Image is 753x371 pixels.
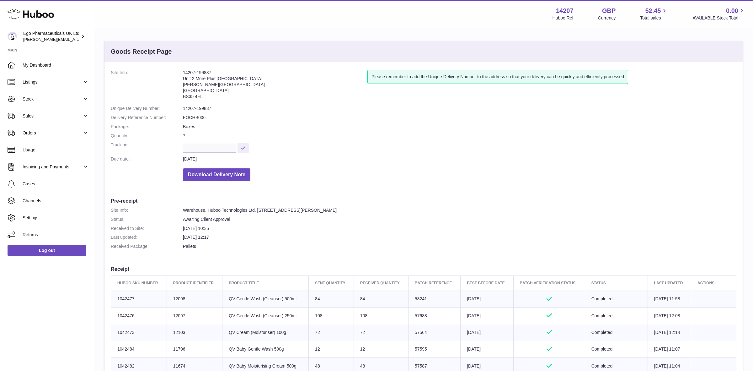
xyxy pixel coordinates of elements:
[648,291,691,307] td: [DATE] 11:58
[461,291,513,307] td: [DATE]
[111,70,183,102] dt: Site Info:
[167,324,222,341] td: 12103
[111,47,172,56] h3: Goods Receipt Page
[111,276,167,291] th: Huboo SKU Number
[309,276,354,291] th: Sent Quantity
[408,307,460,324] td: 57688
[167,341,222,357] td: 11796
[556,7,574,15] strong: 14207
[585,307,648,324] td: Completed
[23,181,89,187] span: Cases
[553,15,574,21] div: Huboo Ref
[111,307,167,324] td: 1042476
[309,291,354,307] td: 84
[461,276,513,291] th: Best Before Date
[354,276,408,291] th: Received Quantity
[461,324,513,341] td: [DATE]
[640,15,668,21] span: Total sales
[367,70,628,84] div: Please remember to add the Unique Delivery Number to the address so that your delivery can be qui...
[354,341,408,357] td: 12
[183,243,736,249] dd: Pallets
[111,197,736,204] h3: Pre-receipt
[167,307,222,324] td: 12097
[183,133,736,139] dd: 7
[408,324,460,341] td: 57564
[461,341,513,357] td: [DATE]
[111,234,183,240] dt: Last updated:
[23,215,89,221] span: Settings
[23,130,83,136] span: Orders
[111,207,183,213] dt: Site Info:
[640,7,668,21] a: 52.45 Total sales
[585,276,648,291] th: Status
[111,324,167,341] td: 1042473
[111,106,183,112] dt: Unique Delivery Number:
[354,307,408,324] td: 108
[408,341,460,357] td: 57595
[111,124,183,130] dt: Package:
[645,7,661,15] span: 52.45
[111,341,167,357] td: 1042484
[183,124,736,130] dd: Boxes
[111,133,183,139] dt: Quantity:
[23,30,80,42] div: Ego Pharmaceuticals UK Ltd
[183,106,736,112] dd: 14207-199837
[648,324,691,341] td: [DATE] 12:14
[585,291,648,307] td: Completed
[648,276,691,291] th: Last updated
[691,276,736,291] th: Actions
[23,164,83,170] span: Invoicing and Payments
[183,168,250,181] button: Download Delivery Note
[111,156,183,162] dt: Due date:
[222,276,309,291] th: Product title
[111,226,183,232] dt: Received to Site:
[309,307,354,324] td: 108
[692,7,745,21] a: 0.00 AVAILABLE Stock Total
[167,276,222,291] th: Product Identifier
[513,276,585,291] th: Batch Verification Status
[183,216,736,222] dd: Awaiting Client Approval
[183,234,736,240] dd: [DATE] 12:17
[309,324,354,341] td: 72
[585,341,648,357] td: Completed
[309,341,354,357] td: 12
[222,307,309,324] td: QV Gentle Wash (Cleanser) 250ml
[23,232,89,238] span: Returns
[8,245,86,256] a: Log out
[183,226,736,232] dd: [DATE] 10:35
[111,243,183,249] dt: Received Package:
[222,341,309,357] td: QV Baby Gentle Wash 500g
[111,216,183,222] dt: Status:
[354,324,408,341] td: 72
[111,291,167,307] td: 1042477
[461,307,513,324] td: [DATE]
[111,265,736,272] h3: Receipt
[602,7,616,15] strong: GBP
[23,62,89,68] span: My Dashboard
[354,291,408,307] td: 84
[23,37,159,42] span: [PERSON_NAME][EMAIL_ADDRESS][PERSON_NAME][DOMAIN_NAME]
[222,324,309,341] td: QV Cream (Moisturiser) 100g
[183,207,736,213] dd: Warehouse, Huboo Technologies Ltd, [STREET_ADDRESS][PERSON_NAME]
[23,96,83,102] span: Stock
[23,113,83,119] span: Sales
[23,79,83,85] span: Listings
[408,276,460,291] th: Batch Reference
[183,70,367,102] address: 14207-199837 Unit 2 More Plus [GEOGRAPHIC_DATA] [PERSON_NAME][GEOGRAPHIC_DATA] [GEOGRAPHIC_DATA] ...
[183,115,736,121] dd: FOCHB006
[167,291,222,307] td: 12098
[598,15,616,21] div: Currency
[585,324,648,341] td: Completed
[111,115,183,121] dt: Delivery Reference Number:
[111,142,183,153] dt: Tracking:
[648,307,691,324] td: [DATE] 12:08
[648,341,691,357] td: [DATE] 11:07
[8,32,17,41] img: jane.bates@egopharm.com
[23,147,89,153] span: Usage
[183,156,736,162] dd: [DATE]
[726,7,738,15] span: 0.00
[692,15,745,21] span: AVAILABLE Stock Total
[23,198,89,204] span: Channels
[222,291,309,307] td: QV Gentle Wash (Cleanser) 500ml
[408,291,460,307] td: 58241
